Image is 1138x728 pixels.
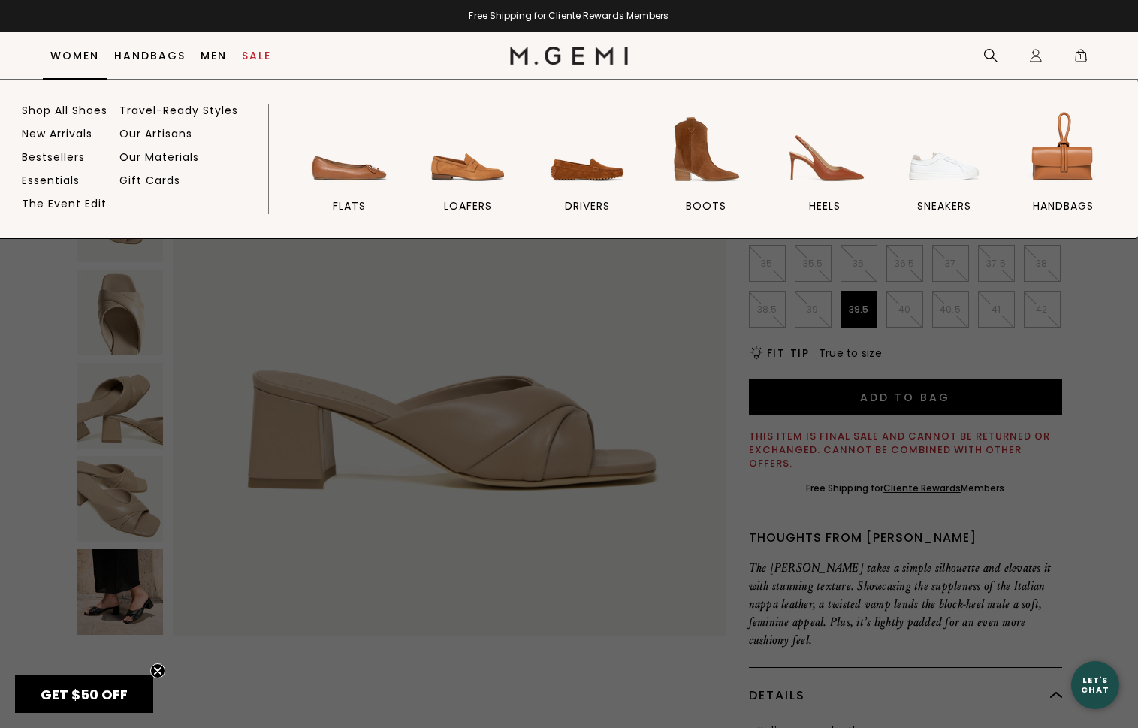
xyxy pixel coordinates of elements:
[545,107,629,192] img: drivers
[22,127,92,140] a: New Arrivals
[150,663,165,678] button: Close teaser
[444,199,492,213] span: loafers
[119,104,238,117] a: Travel-Ready Styles
[296,107,403,238] a: flats
[22,174,80,187] a: Essentials
[415,107,521,238] a: loafers
[119,150,199,164] a: Our Materials
[242,50,271,62] a: Sale
[22,104,107,117] a: Shop All Shoes
[565,199,610,213] span: drivers
[119,127,192,140] a: Our Artisans
[917,199,971,213] span: sneakers
[1033,199,1094,213] span: handbags
[307,107,391,192] img: flats
[50,50,99,62] a: Women
[809,199,841,213] span: heels
[15,675,153,713] div: GET $50 OFFClose teaser
[41,685,128,704] span: GET $50 OFF
[664,107,748,192] img: BOOTS
[201,50,227,62] a: Men
[114,50,186,62] a: Handbags
[333,199,366,213] span: flats
[653,107,759,238] a: BOOTS
[119,174,180,187] a: Gift Cards
[1071,675,1119,694] div: Let's Chat
[686,199,726,213] span: BOOTS
[22,197,107,210] a: The Event Edit
[891,107,998,238] a: sneakers
[902,107,986,192] img: sneakers
[1073,51,1088,66] span: 1
[533,107,640,238] a: drivers
[426,107,510,192] img: loafers
[22,150,85,164] a: Bestsellers
[1010,107,1116,238] a: handbags
[1021,107,1105,192] img: handbags
[771,107,878,238] a: heels
[783,107,867,192] img: heels
[510,47,628,65] img: M.Gemi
